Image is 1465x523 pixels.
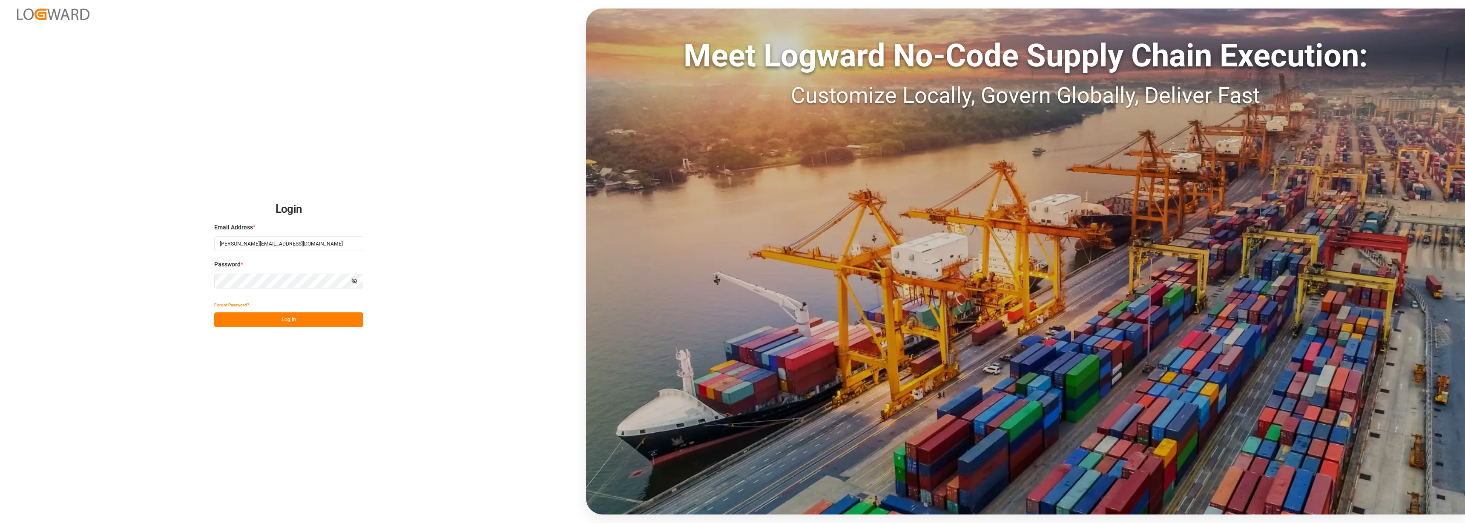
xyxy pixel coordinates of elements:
[17,9,89,20] img: Logward_new_orange.png
[214,236,363,251] input: Enter your email
[586,79,1465,112] div: Customize Locally, Govern Globally, Deliver Fast
[214,196,363,223] h2: Login
[214,297,249,312] button: Forgot Password?
[214,312,363,327] button: Log In
[214,260,241,269] span: Password
[214,223,253,232] span: Email Address
[586,32,1465,79] div: Meet Logward No-Code Supply Chain Execution:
